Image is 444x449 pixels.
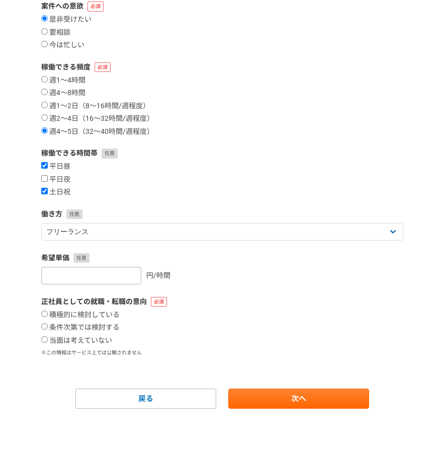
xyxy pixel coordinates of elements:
label: 希望単価 [41,253,403,263]
label: 正社員としての就職・転職の意向 [41,296,403,307]
p: ※この情報はサービス上では公開されません [41,349,403,356]
input: 条件次第では検討する [41,323,48,330]
input: 積極的に検討している [41,311,48,317]
label: 平日夜 [41,175,70,184]
a: 次へ [228,389,369,409]
input: 週1〜4時間 [41,76,48,83]
span: 円/時間 [146,271,170,279]
label: 条件次第では検討する [41,323,120,332]
label: 土日祝 [41,188,70,197]
input: 週2〜4日（16〜32時間/週程度） [41,114,48,121]
label: 週1〜2日（8〜16時間/週程度） [41,102,150,111]
input: 平日夜 [41,175,48,182]
label: 当面は考えていない [41,336,112,345]
label: 要相談 [41,28,70,37]
label: 週4〜8時間 [41,89,85,98]
input: 平日昼 [41,162,48,169]
label: 是非受けたい [41,15,92,24]
label: 今は忙しい [41,41,84,50]
input: 週1〜2日（8〜16時間/週程度） [41,102,48,108]
input: 要相談 [41,28,48,35]
a: 戻る [75,389,216,409]
label: 稼働できる時間帯 [41,148,403,159]
input: 今は忙しい [41,41,48,47]
input: 是非受けたい [41,15,48,22]
input: 週4〜8時間 [41,89,48,95]
label: 平日昼 [41,162,70,171]
input: 土日祝 [41,188,48,194]
label: 週1〜4時間 [41,76,85,85]
label: 案件への意欲 [41,1,403,12]
input: 当面は考えていない [41,336,48,343]
label: 働き方 [41,209,403,219]
label: 週4〜5日（32〜40時間/週程度） [41,127,154,136]
label: 稼働できる頻度 [41,62,403,72]
label: 週2〜4日（16〜32時間/週程度） [41,114,154,123]
input: 週4〜5日（32〜40時間/週程度） [41,127,48,134]
label: 積極的に検討している [41,311,120,320]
